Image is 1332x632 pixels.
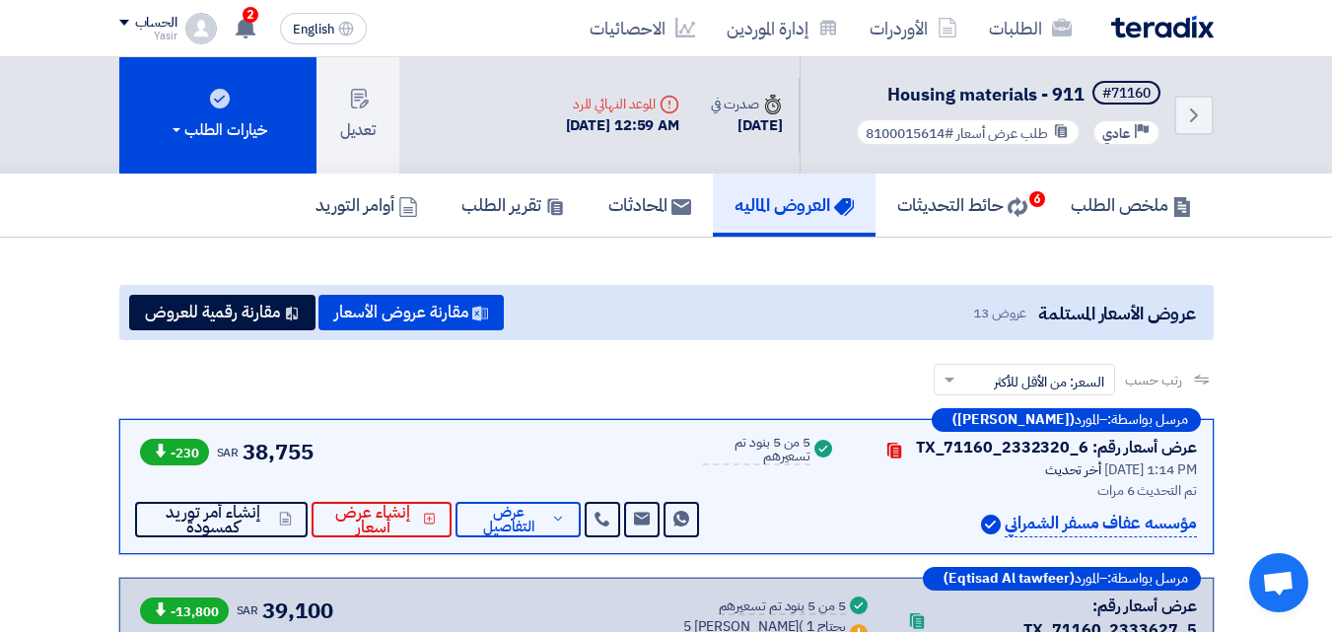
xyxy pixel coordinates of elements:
[1075,572,1099,586] span: المورد
[1104,459,1197,480] span: [DATE] 1:14 PM
[243,436,313,468] span: 38,755
[854,5,973,51] a: الأوردرات
[327,505,419,534] span: إنشاء عرض أسعار
[471,505,547,534] span: عرض التفاصيل
[293,23,334,36] span: English
[735,193,854,216] h5: العروض الماليه
[587,174,713,237] a: المحادثات
[315,193,418,216] h5: أوامر التوريد
[866,123,953,144] span: #8100015614
[135,15,177,32] div: الحساب
[140,597,229,624] span: -13,800
[916,436,1197,459] div: عرض أسعار رقم: TX_71160_2332320_6
[566,114,680,137] div: [DATE] 12:59 AM
[1029,191,1045,207] span: 6
[237,601,259,619] span: SAR
[119,57,316,174] button: خيارات الطلب
[1005,511,1197,537] p: مؤسسه عفاف مسفر الشمراني
[1107,413,1188,427] span: مرسل بواسطة:
[294,174,440,237] a: أوامر التوريد
[860,480,1196,501] div: تم التحديث 6 مرات
[711,5,854,51] a: إدارة الموردين
[876,174,1049,237] a: حائط التحديثات6
[994,372,1104,392] span: السعر: من الأقل للأكثر
[1125,370,1181,390] span: رتب حسب
[981,515,1001,534] img: Verified Account
[1102,124,1130,143] span: عادي
[973,303,1026,323] span: عروض 13
[1102,87,1151,101] div: #71160
[1249,553,1308,612] a: Open chat
[956,123,1048,144] span: طلب عرض أسعار
[280,13,367,44] button: English
[1075,413,1099,427] span: المورد
[719,599,846,615] div: 5 من 5 بنود تم تسعيرهم
[923,567,1201,591] div: –
[217,444,240,461] span: SAR
[566,94,680,114] div: الموعد النهائي للرد
[169,118,267,142] div: خيارات الطلب
[461,193,565,216] h5: تقرير الطلب
[574,5,711,51] a: الاحصائيات
[1049,174,1214,237] a: ملخص الطلب
[318,295,504,330] button: مقارنة عروض الأسعار
[713,174,876,237] a: العروض الماليه
[185,13,217,44] img: profile_test.png
[973,5,1087,51] a: الطلبات
[119,31,177,41] div: Yasir
[312,502,452,537] button: إنشاء عرض أسعار
[887,81,1085,107] span: Housing materials - 911
[1107,572,1188,586] span: مرسل بواسطة:
[1045,459,1101,480] span: أخر تحديث
[608,193,691,216] h5: المحادثات
[456,502,581,537] button: عرض التفاصيل
[703,436,811,465] div: 5 من 5 بنود تم تسعيرهم
[952,413,1075,427] b: ([PERSON_NAME])
[262,595,332,627] span: 39,100
[711,114,782,137] div: [DATE]
[151,505,274,534] span: إنشاء أمر توريد كمسودة
[440,174,587,237] a: تقرير الطلب
[1071,193,1192,216] h5: ملخص الطلب
[944,572,1075,586] b: (Eqtisad Al tawfeer)
[1038,300,1195,326] span: عروض الأسعار المستلمة
[140,439,209,465] span: -230
[129,295,315,330] button: مقارنة رقمية للعروض
[135,502,307,537] button: إنشاء أمر توريد كمسودة
[243,7,258,23] span: 2
[897,193,1027,216] h5: حائط التحديثات
[711,94,782,114] div: صدرت في
[1111,16,1214,38] img: Teradix logo
[316,57,399,174] button: تعديل
[932,408,1201,432] div: –
[852,81,1164,108] h5: Housing materials - 911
